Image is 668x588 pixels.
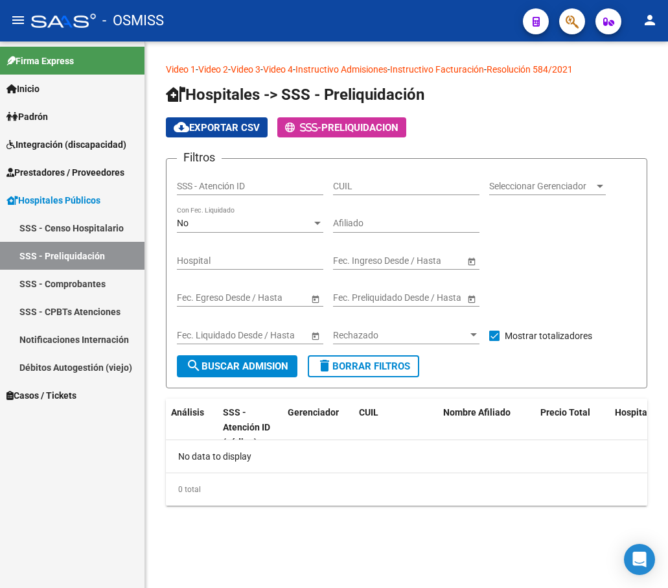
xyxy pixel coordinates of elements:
[391,292,455,303] input: Fecha fin
[166,473,647,506] div: 0 total
[235,330,299,341] input: Fecha fin
[6,137,126,152] span: Integración (discapacidad)
[624,544,655,575] div: Open Intercom Messenger
[218,399,282,456] datatable-header-cell: SSS - Atención ID (código)
[354,399,438,456] datatable-header-cell: CUIL
[288,407,339,417] span: Gerenciador
[6,165,124,180] span: Prestadores / Proveedores
[166,64,196,75] a: Video 1
[198,64,228,75] a: Video 2
[6,388,76,403] span: Casos / Tickets
[6,110,48,124] span: Padrón
[489,181,594,192] span: Seleccionar Gerenciador
[177,355,297,377] button: Buscar admision
[166,440,647,473] div: No data to display
[166,117,268,137] button: Exportar CSV
[285,122,321,134] span: -
[487,64,573,75] a: Resolución 584/2021
[177,330,224,341] input: Fecha inicio
[333,330,468,341] span: Rechazado
[505,328,592,344] span: Mostrar totalizadores
[277,117,406,137] button: -PRELIQUIDACION
[465,292,478,305] button: Open calendar
[333,255,380,266] input: Fecha inicio
[102,6,164,35] span: - OSMISS
[308,329,322,342] button: Open calendar
[177,148,222,167] h3: Filtros
[166,62,647,76] p: - - - - - -
[6,193,100,207] span: Hospitales Públicos
[263,64,293,75] a: Video 4
[465,254,478,268] button: Open calendar
[317,358,332,373] mat-icon: delete
[282,399,354,456] datatable-header-cell: Gerenciador
[166,399,218,456] datatable-header-cell: Análisis
[642,12,658,28] mat-icon: person
[535,399,610,456] datatable-header-cell: Precio Total
[438,399,535,456] datatable-header-cell: Nombre Afiliado
[391,255,455,266] input: Fecha fin
[186,358,202,373] mat-icon: search
[308,355,419,377] button: Borrar Filtros
[317,360,410,372] span: Borrar Filtros
[359,407,378,417] span: CUIL
[540,407,590,417] span: Precio Total
[171,407,204,417] span: Análisis
[321,122,398,134] span: PRELIQUIDACION
[223,407,270,447] span: SSS - Atención ID (código)
[333,292,380,303] input: Fecha inicio
[615,407,650,417] span: Hospital
[177,218,189,228] span: No
[6,82,40,96] span: Inicio
[177,292,224,303] input: Fecha inicio
[235,292,299,303] input: Fecha fin
[295,64,387,75] a: Instructivo Admisiones
[443,407,511,417] span: Nombre Afiliado
[174,122,260,134] span: Exportar CSV
[10,12,26,28] mat-icon: menu
[390,64,484,75] a: Instructivo Facturación
[231,64,260,75] a: Video 3
[308,292,322,305] button: Open calendar
[186,360,288,372] span: Buscar admision
[6,54,74,68] span: Firma Express
[166,86,424,104] span: Hospitales -> SSS - Preliquidación
[174,119,189,135] mat-icon: cloud_download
